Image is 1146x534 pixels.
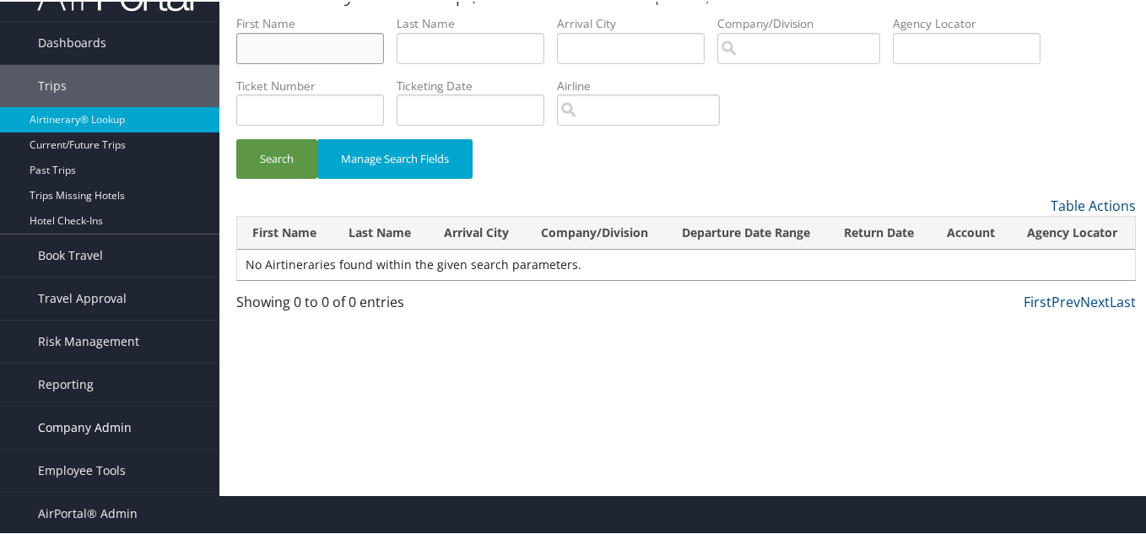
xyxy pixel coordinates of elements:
a: Next [1080,291,1110,310]
span: Dashboards [38,20,106,62]
th: Company/Division [526,215,667,248]
span: Risk Management [38,319,139,361]
div: Showing 0 to 0 of 0 entries [236,290,442,319]
button: Manage Search Fields [317,138,473,177]
span: Book Travel [38,233,103,275]
td: No Airtineraries found within the given search parameters. [237,248,1135,278]
label: Ticketing Date [397,76,557,93]
th: Agency Locator: activate to sort column ascending [1012,215,1135,248]
label: Agency Locator [893,13,1053,30]
th: Departure Date Range: activate to sort column ascending [667,215,829,248]
th: Last Name: activate to sort column ascending [333,215,428,248]
a: Prev [1051,291,1080,310]
span: AirPortal® Admin [38,491,138,533]
span: Company Admin [38,405,132,447]
label: Airline [557,76,732,93]
th: Account: activate to sort column ascending [932,215,1012,248]
a: Last [1110,291,1136,310]
label: Ticket Number [236,76,397,93]
th: First Name: activate to sort column ascending [237,215,333,248]
span: Travel Approval [38,276,127,318]
a: First [1024,291,1051,310]
span: Trips [38,63,67,105]
th: Arrival City: activate to sort column ascending [429,215,526,248]
button: Search [236,138,317,177]
a: Table Actions [1051,195,1136,213]
label: First Name [236,13,397,30]
label: Company/Division [717,13,893,30]
span: Employee Tools [38,448,126,490]
th: Return Date: activate to sort column ascending [829,215,932,248]
label: Last Name [397,13,557,30]
label: Arrival City [557,13,717,30]
span: Reporting [38,362,94,404]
